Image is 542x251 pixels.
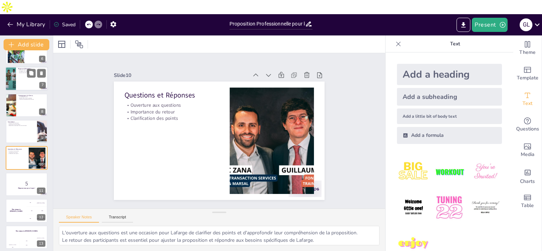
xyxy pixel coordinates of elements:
p: Évaluation des risques [18,69,46,71]
p: Importance de la proactivité [18,72,46,74]
p: Text [404,35,506,52]
div: 6 [39,56,45,62]
p: Clarification des points [126,105,221,122]
div: Add a little bit of body text [397,108,502,124]
div: 10 [6,146,48,169]
div: 12 [37,214,45,221]
div: 300 [34,238,48,249]
p: Renforcement de la crédibilité [18,97,45,99]
button: Delete Slide [37,69,46,78]
button: Present [472,18,507,32]
h4: The winner is [PERSON_NAME] [6,209,27,212]
span: Charts [520,178,535,185]
p: Ouverture aux questions [8,150,27,152]
div: 100 [27,199,48,207]
div: 13 [37,240,45,247]
button: Export to PowerPoint [457,18,470,32]
div: Add a table [513,189,542,214]
span: Position [75,40,83,49]
p: Influence des expériences positives [18,99,45,100]
p: Stratégies de mitigation [18,71,46,72]
span: Theme [519,49,536,56]
div: 6 [6,41,48,64]
div: G L [520,18,532,31]
div: Slide 10 [120,61,254,82]
p: Conclusion [8,121,35,123]
p: Importance du retour [8,151,27,153]
h4: The winner is [PERSON_NAME] [6,230,48,232]
img: 5.jpeg [433,191,466,224]
span: Template [517,74,538,82]
button: Duplicate Slide [27,69,35,78]
div: 9 [6,120,48,143]
p: Importance du retour [127,99,222,115]
div: 7 [5,67,48,91]
div: Jaap [20,240,34,241]
div: 9 [39,135,45,141]
p: Questions et Réponses [8,148,27,150]
span: Media [521,151,535,158]
div: Layout [56,39,67,50]
p: Témoignages de Clients [18,94,45,96]
span: Text [522,100,532,107]
div: Add a formula [397,127,502,144]
p: Témoignages clients [18,96,45,97]
p: 5 [8,180,45,188]
div: 200 [27,207,48,214]
p: Optimisation des processus [8,124,35,125]
div: Add a subheading [397,88,502,106]
img: 2.jpeg [433,155,466,188]
div: Change the overall theme [513,35,542,61]
div: Add ready made slides [513,61,542,87]
button: Transcript [102,215,133,223]
p: Ouverture aux questions [127,92,222,108]
div: 10 [37,161,45,168]
p: Risques et Mitigation [18,68,46,70]
img: 4.jpeg [397,191,430,224]
div: Jaap [41,210,43,211]
img: 6.jpeg [469,191,502,224]
div: 11 [6,173,48,196]
div: 8 [6,94,48,117]
div: Add images, graphics, shapes or video [513,138,542,163]
div: Add a heading [397,64,502,85]
div: [PERSON_NAME] [6,244,20,245]
div: 8 [39,108,45,115]
div: Saved [54,21,76,28]
span: Table [521,202,534,210]
div: 200 [20,241,34,249]
img: 1.jpeg [397,155,430,188]
textarea: L'ouverture aux questions est une occasion pour Lafarge de clarifier des points et d'approfondir ... [59,226,380,245]
p: Répondre aux attentes des consommateurs [8,125,35,127]
div: Get real-time input from your audience [513,112,542,138]
img: 3.jpeg [469,155,502,188]
button: G L [520,18,532,32]
div: 12 [6,199,48,222]
button: Add slide [4,39,49,50]
p: Opportunité stratégique [8,122,35,124]
div: Add charts and graphs [513,163,542,189]
div: 13 [6,225,48,249]
div: [PERSON_NAME] [34,237,48,238]
span: Questions [516,125,539,133]
button: My Library [5,19,48,30]
div: 300 [27,215,48,223]
div: 100 [6,245,20,249]
p: Questions et Réponses [128,80,223,100]
div: 11 [37,188,45,194]
button: Speaker Notes [59,215,99,223]
input: Insert title [229,19,305,29]
div: 7 [39,82,46,89]
p: Clarification des points [8,153,27,154]
div: Add text boxes [513,87,542,112]
strong: Préparez-vous pour le quiz ! [18,187,35,189]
